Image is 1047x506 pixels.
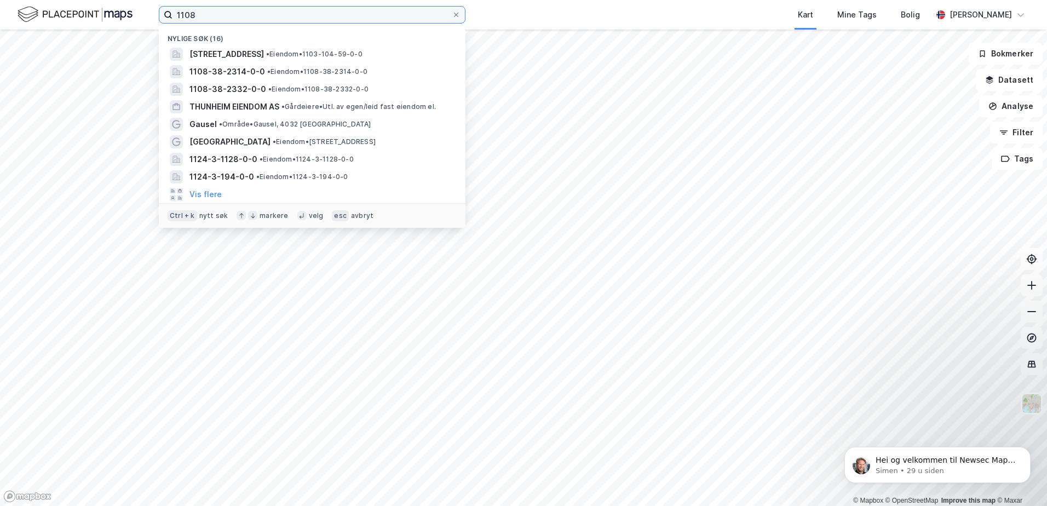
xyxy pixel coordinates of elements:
div: [PERSON_NAME] [950,8,1012,21]
span: • [256,173,260,181]
span: 1124-3-1128-0-0 [189,153,257,166]
span: Eiendom • 1124-3-194-0-0 [256,173,348,181]
div: avbryt [351,211,373,220]
button: Bokmerker [969,43,1043,65]
div: Kart [798,8,813,21]
span: • [219,120,222,128]
span: 1124-3-194-0-0 [189,170,254,183]
div: esc [332,210,349,221]
span: • [268,85,272,93]
a: Improve this map [941,497,996,504]
a: OpenStreetMap [885,497,939,504]
div: velg [309,211,324,220]
div: Ctrl + k [168,210,197,221]
span: • [260,155,263,163]
span: 1108-38-2314-0-0 [189,65,265,78]
iframe: Intercom notifications melding [828,424,1047,501]
span: Område • Gausel, 4032 [GEOGRAPHIC_DATA] [219,120,371,129]
div: Nylige søk (16) [159,26,465,45]
div: Mine Tags [837,8,877,21]
a: Mapbox [853,497,883,504]
button: Analyse [979,95,1043,117]
input: Søk på adresse, matrikkel, gårdeiere, leietakere eller personer [172,7,452,23]
span: Eiendom • 1124-3-1128-0-0 [260,155,354,164]
span: 1108-38-2332-0-0 [189,83,266,96]
button: Datasett [976,69,1043,91]
a: Mapbox homepage [3,490,51,503]
span: • [267,67,271,76]
div: nytt søk [199,211,228,220]
span: • [273,137,276,146]
img: logo.f888ab2527a4732fd821a326f86c7f29.svg [18,5,133,24]
span: Eiendom • 1108-38-2332-0-0 [268,85,369,94]
span: • [281,102,285,111]
span: Eiendom • 1108-38-2314-0-0 [267,67,367,76]
button: Tags [992,148,1043,170]
span: • [266,50,269,58]
button: Vis flere [189,188,222,201]
span: Eiendom • [STREET_ADDRESS] [273,137,376,146]
img: Z [1021,393,1042,414]
span: [GEOGRAPHIC_DATA] [189,135,271,148]
div: Bolig [901,8,920,21]
span: THUNHEIM EIENDOM AS [189,100,279,113]
span: [STREET_ADDRESS] [189,48,264,61]
span: Eiendom • 1103-104-59-0-0 [266,50,363,59]
span: Gausel [189,118,217,131]
div: markere [260,211,288,220]
span: Gårdeiere • Utl. av egen/leid fast eiendom el. [281,102,436,111]
button: Filter [990,122,1043,143]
